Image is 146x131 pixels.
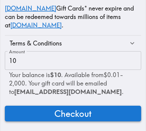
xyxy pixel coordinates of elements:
a: [DOMAIN_NAME] [10,21,62,29]
b: $10 [50,71,61,79]
p: Gift Cards* never expire and can be redeemed towards millions of items at . [5,4,141,30]
div: Terms & Conditions [10,39,128,48]
a: [DOMAIN_NAME] [5,5,56,12]
span: Your balance is . Available from $0.01 - 2,000 . Your gift card will be emailed to . [9,71,124,95]
label: Amount [9,48,25,55]
button: Checkout [5,106,141,121]
span: Checkout [54,108,92,120]
span: [EMAIL_ADDRESS][DOMAIN_NAME] [14,88,122,95]
div: Terms & Conditions [5,36,141,51]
